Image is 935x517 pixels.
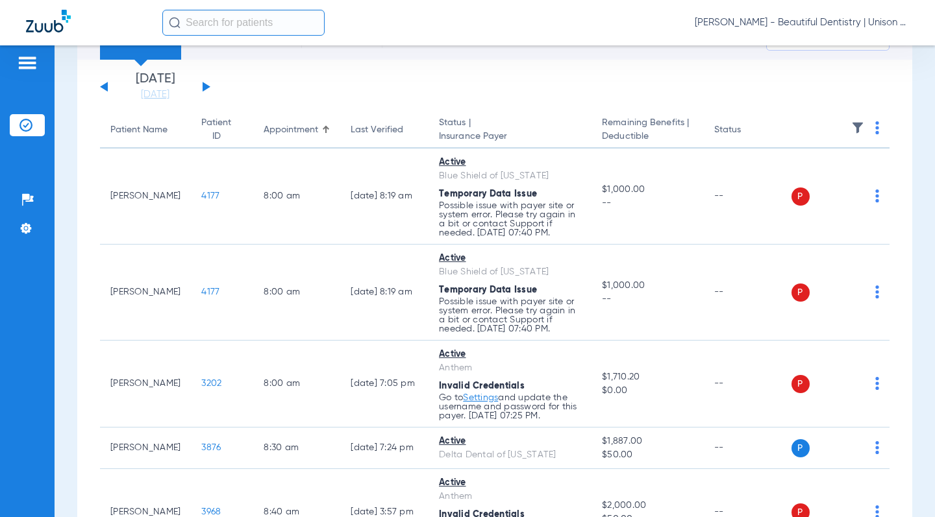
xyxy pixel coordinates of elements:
th: Status | [429,112,592,149]
div: Blue Shield of [US_STATE] [439,265,581,279]
img: group-dot-blue.svg [875,189,879,202]
div: Blue Shield of [US_STATE] [439,169,581,183]
div: Active [439,476,581,490]
div: Patient Name [110,123,181,137]
th: Remaining Benefits | [592,112,703,149]
td: [PERSON_NAME] [100,341,191,427]
div: Patient ID [201,116,231,143]
td: [PERSON_NAME] [100,245,191,341]
span: $1,000.00 [602,279,693,293]
div: Patient Name [110,123,168,137]
td: [PERSON_NAME] [100,427,191,469]
td: [DATE] 7:24 PM [340,427,429,469]
div: Appointment [264,123,318,137]
div: Last Verified [351,123,418,137]
span: $0.00 [602,384,693,398]
span: $1,000.00 [602,183,693,197]
input: Search for patients [162,10,325,36]
span: $50.00 [602,448,693,462]
span: $1,710.20 [602,370,693,384]
span: P [792,283,810,302]
span: Temporary Data Issue [439,285,537,295]
a: [DATE] [116,88,194,101]
img: hamburger-icon [17,55,38,71]
div: Appointment [264,123,330,137]
span: -- [602,293,693,306]
td: 8:00 AM [253,149,340,245]
td: 8:00 AM [253,341,340,427]
li: [DATE] [116,73,194,101]
p: Possible issue with payer site or system error. Please try again in a bit or contact Support if n... [439,201,581,237]
a: Settings [463,393,498,402]
td: [PERSON_NAME] [100,149,191,245]
img: Search Icon [169,17,181,29]
img: group-dot-blue.svg [875,377,879,390]
span: P [792,375,810,393]
td: [DATE] 7:05 PM [340,341,429,427]
td: -- [704,341,792,427]
th: Status [704,112,792,149]
div: Active [439,348,581,361]
span: Deductible [602,130,693,143]
span: 4177 [201,287,219,296]
div: Delta Dental of [US_STATE] [439,448,581,462]
span: 3968 [201,507,221,516]
p: Possible issue with payer site or system error. Please try again in a bit or contact Support if n... [439,297,581,333]
span: $1,887.00 [602,435,693,448]
span: Insurance Payer [439,130,581,143]
iframe: Chat Widget [870,455,935,517]
span: -- [602,197,693,210]
span: [PERSON_NAME] - Beautiful Dentistry | Unison Dental Group [695,16,909,29]
td: [DATE] 8:19 AM [340,245,429,341]
div: Last Verified [351,123,403,137]
div: Patient ID [201,116,243,143]
span: P [792,187,810,206]
div: Anthem [439,490,581,503]
td: -- [704,245,792,341]
span: 3202 [201,379,221,388]
td: [DATE] 8:19 AM [340,149,429,245]
span: 3876 [201,443,221,452]
div: Anthem [439,361,581,375]
span: 4177 [201,191,219,200]
span: $2,000.00 [602,499,693,512]
img: group-dot-blue.svg [875,441,879,454]
img: Zuub Logo [26,10,71,32]
img: filter.svg [851,121,864,134]
img: group-dot-blue.svg [875,121,879,134]
span: P [792,439,810,457]
span: Temporary Data Issue [439,189,537,198]
div: Active [439,252,581,265]
td: 8:00 AM [253,245,340,341]
span: Invalid Credentials [439,381,525,391]
td: -- [704,149,792,245]
p: Go to and update the username and password for this payer. [DATE] 07:25 PM. [439,393,581,420]
div: Active [439,435,581,448]
img: group-dot-blue.svg [875,285,879,298]
td: -- [704,427,792,469]
td: 8:30 AM [253,427,340,469]
div: Active [439,156,581,169]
